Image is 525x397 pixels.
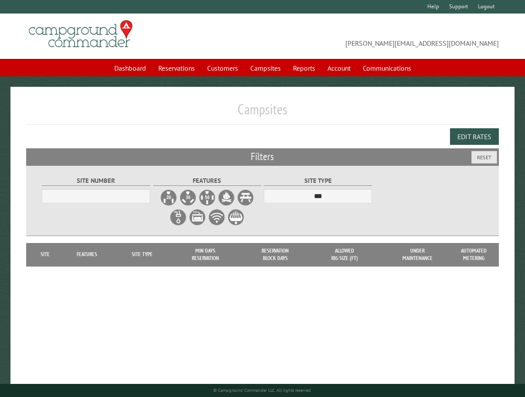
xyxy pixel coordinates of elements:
[208,209,225,226] label: WiFi Service
[240,243,310,266] th: Reservation Block Days
[26,101,499,125] h1: Campsites
[31,243,59,266] th: Site
[262,24,499,48] span: [PERSON_NAME][EMAIL_ADDRESS][DOMAIN_NAME]
[114,243,170,266] th: Site Type
[471,151,497,164] button: Reset
[26,17,135,51] img: Campground Commander
[227,209,245,226] label: Grill
[237,189,254,206] label: Picnic Table
[42,176,150,186] label: Site Number
[179,189,197,206] label: 30A Electrical Hookup
[59,243,114,266] th: Features
[379,243,456,266] th: Under Maintenance
[170,243,240,266] th: Min Days Reservation
[450,128,499,145] button: Edit Rates
[245,60,286,76] a: Campsites
[170,209,187,226] label: Water Hookup
[218,189,235,206] label: Firepit
[189,209,206,226] label: Sewer Hookup
[153,176,261,186] label: Features
[288,60,320,76] a: Reports
[202,60,243,76] a: Customers
[109,60,151,76] a: Dashboard
[310,243,379,266] th: Allowed Rig Size (ft)
[153,60,200,76] a: Reservations
[264,176,372,186] label: Site Type
[198,189,216,206] label: 50A Electrical Hookup
[213,387,312,393] small: © Campground Commander LLC. All rights reserved.
[456,243,491,266] th: Automated metering
[322,60,356,76] a: Account
[26,148,499,165] h2: Filters
[358,60,416,76] a: Communications
[160,189,177,206] label: 20A Electrical Hookup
